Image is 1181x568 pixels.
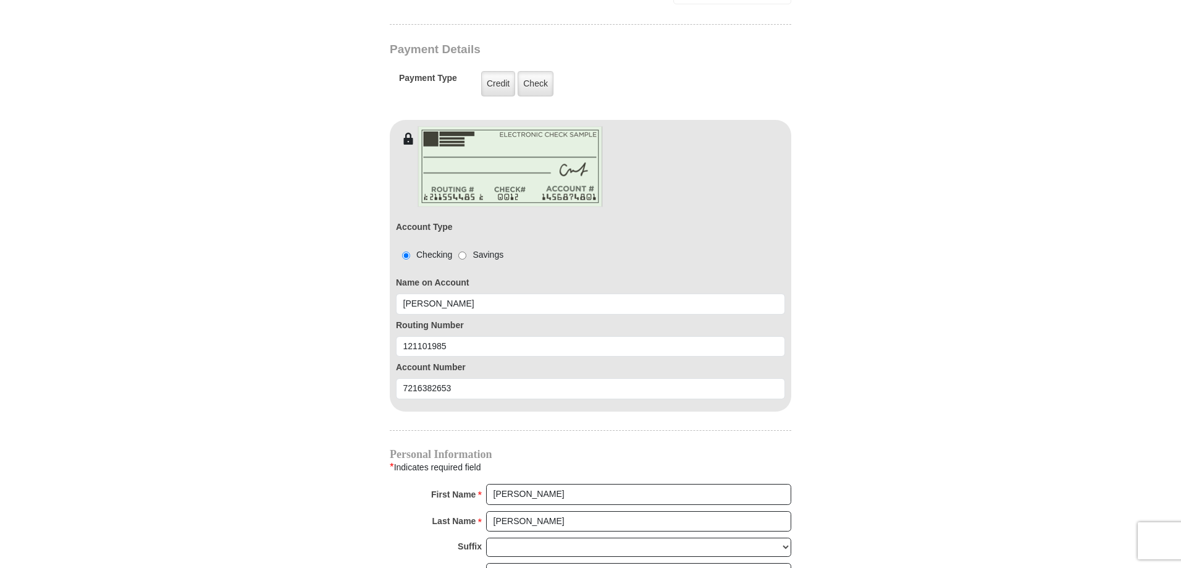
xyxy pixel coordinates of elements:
[396,276,785,289] label: Name on Account
[518,71,553,96] label: Check
[396,221,453,234] label: Account Type
[458,538,482,555] strong: Suffix
[431,486,476,503] strong: First Name
[432,512,476,530] strong: Last Name
[396,361,785,374] label: Account Number
[390,459,791,475] div: Indicates required field
[396,248,503,261] div: Checking Savings
[390,43,705,57] h3: Payment Details
[399,73,457,90] h5: Payment Type
[418,126,603,207] img: check-en.png
[481,71,515,96] label: Credit
[390,449,791,459] h4: Personal Information
[396,319,785,332] label: Routing Number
